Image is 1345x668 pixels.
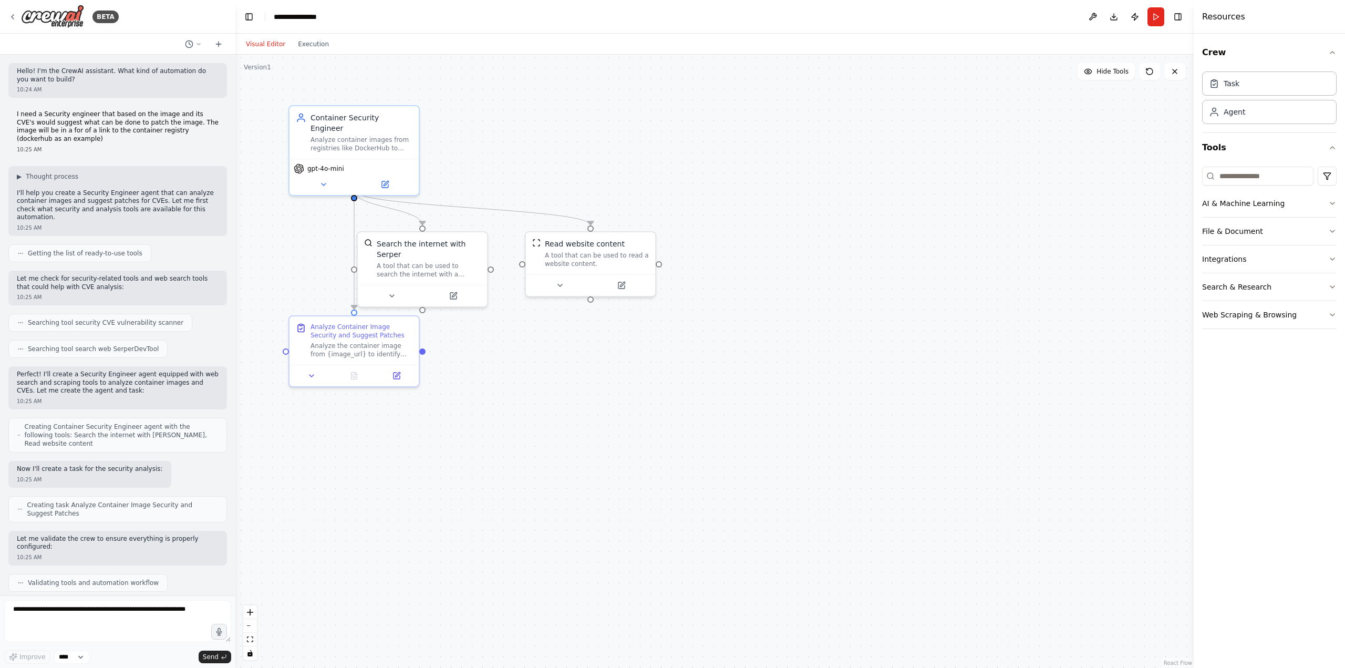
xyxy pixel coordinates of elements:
p: Hello! I'm the CrewAI assistant. What kind of automation do you want to build? [17,67,219,84]
div: Container Security Engineer [311,112,412,133]
div: Task [1224,78,1239,89]
span: Creating task Analyze Container Image Security and Suggest Patches [27,501,218,518]
div: Search the internet with Serper [377,239,481,260]
button: Open in side panel [378,369,415,382]
div: Analyze Container Image Security and Suggest PatchesAnalyze the container image from {image_url} ... [288,315,420,387]
span: Getting the list of ready-to-use tools [28,249,142,258]
p: Let me check for security-related tools and web search tools that could help with CVE analysis: [17,275,219,291]
nav: breadcrumb [274,12,317,22]
span: Searching tool search web SerperDevTool [28,345,159,353]
span: Improve [19,653,45,661]
button: zoom out [243,619,257,633]
div: 10:24 AM [17,86,219,94]
div: Read website content [545,239,625,249]
button: Send [199,651,231,663]
button: Hide Tools [1078,63,1135,80]
div: 10:25 AM [17,224,219,232]
div: 10:25 AM [17,553,219,561]
div: A tool that can be used to read a website content. [545,251,649,268]
div: Crew [1202,67,1337,132]
div: Agent [1224,107,1245,117]
button: fit view [243,633,257,646]
button: Hide left sidebar [242,9,256,24]
button: AI & Machine Learning [1202,190,1337,217]
div: 10:25 AM [17,397,219,405]
p: I'll help you create a Security Engineer agent that can analyze container images and suggest patc... [17,189,219,222]
h4: Resources [1202,11,1245,23]
span: Send [203,653,219,661]
img: ScrapeWebsiteTool [532,239,541,247]
div: Analyze Container Image Security and Suggest Patches [311,323,412,340]
button: No output available [332,369,377,382]
span: Validating tools and automation workflow [28,579,159,587]
div: 10:25 AM [17,146,219,153]
button: File & Document [1202,218,1337,245]
button: zoom in [243,605,257,619]
g: Edge from 853485a6-5f23-4cd9-b810-e1ca911c5831 to 2d1e5ace-975f-4e1a-9fac-8098676a4bb6 [349,190,359,309]
div: Version 1 [244,63,271,71]
span: Searching tool security CVE vulnerability scanner [28,318,183,327]
div: ScrapeWebsiteToolRead website contentA tool that can be used to read a website content. [525,231,656,297]
button: Switch to previous chat [181,38,206,50]
div: SerperDevToolSearch the internet with SerperA tool that can be used to search the internet with a... [357,231,488,307]
img: Logo [21,5,84,28]
button: Execution [292,38,335,50]
div: Tools [1202,162,1337,337]
button: Visual Editor [240,38,292,50]
div: 10:25 AM [17,293,219,301]
div: Analyze the container image from {image_url} to identify security vulnerabilities and CVEs. Resea... [311,342,412,358]
span: ▶ [17,172,22,181]
g: Edge from 853485a6-5f23-4cd9-b810-e1ca911c5831 to 0513391a-307e-4a48-8c5e-ccf46bf9c0ad [349,190,428,225]
p: Now I'll create a task for the security analysis: [17,465,163,474]
div: Container Security EngineerAnalyze container images from registries like DockerHub to identify CV... [288,105,420,196]
div: 10:25 AM [17,476,163,484]
button: Tools [1202,133,1337,162]
button: Integrations [1202,245,1337,273]
p: I need a Security engineer that based on the image and its CVE's would suggest what can be done t... [17,110,219,143]
button: Improve [4,650,50,664]
div: BETA [92,11,119,23]
span: Creating Container Security Engineer agent with the following tools: Search the internet with [PE... [25,423,218,448]
button: Click to speak your automation idea [211,624,227,640]
button: Search & Research [1202,273,1337,301]
span: gpt-4o-mini [307,165,344,173]
button: Open in side panel [423,290,483,302]
img: SerperDevTool [364,239,373,247]
p: Let me validate the crew to ensure everything is properly configured: [17,535,219,551]
div: Analyze container images from registries like DockerHub to identify CVEs and security vulnerabili... [311,136,412,152]
span: Hide Tools [1096,67,1129,76]
g: Edge from 853485a6-5f23-4cd9-b810-e1ca911c5831 to 0ce02697-7ab2-4ac5-9e6e-32ae88c10321 [349,190,596,225]
button: Open in side panel [592,279,651,292]
span: Thought process [26,172,78,181]
button: Web Scraping & Browsing [1202,301,1337,328]
button: Hide right sidebar [1171,9,1185,24]
button: Start a new chat [210,38,227,50]
div: A tool that can be used to search the internet with a search_query. Supports different search typ... [377,262,481,279]
button: Open in side panel [355,178,415,191]
button: ▶Thought process [17,172,78,181]
div: React Flow controls [243,605,257,660]
button: Crew [1202,38,1337,67]
button: toggle interactivity [243,646,257,660]
a: React Flow attribution [1164,660,1192,666]
p: Perfect! I'll create a Security Engineer agent equipped with web search and scraping tools to ana... [17,371,219,395]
